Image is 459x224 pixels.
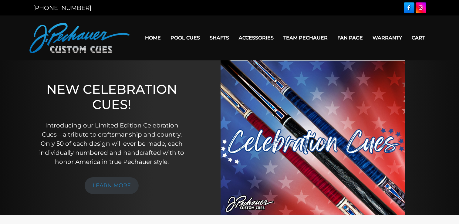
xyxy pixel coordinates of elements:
a: [PHONE_NUMBER] [33,4,91,12]
a: Pool Cues [166,30,205,46]
a: Cart [407,30,430,46]
a: Team Pechauer [278,30,332,46]
a: Fan Page [332,30,368,46]
img: Pechauer Custom Cues [29,23,130,53]
p: Introducing our Limited Edition Celebration Cues—a tribute to craftsmanship and country. Only 50 ... [37,121,186,166]
a: Warranty [368,30,407,46]
a: LEARN MORE [85,177,139,194]
h1: NEW CELEBRATION CUES! [37,82,186,112]
a: Home [140,30,166,46]
a: Accessories [234,30,278,46]
a: Shafts [205,30,234,46]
